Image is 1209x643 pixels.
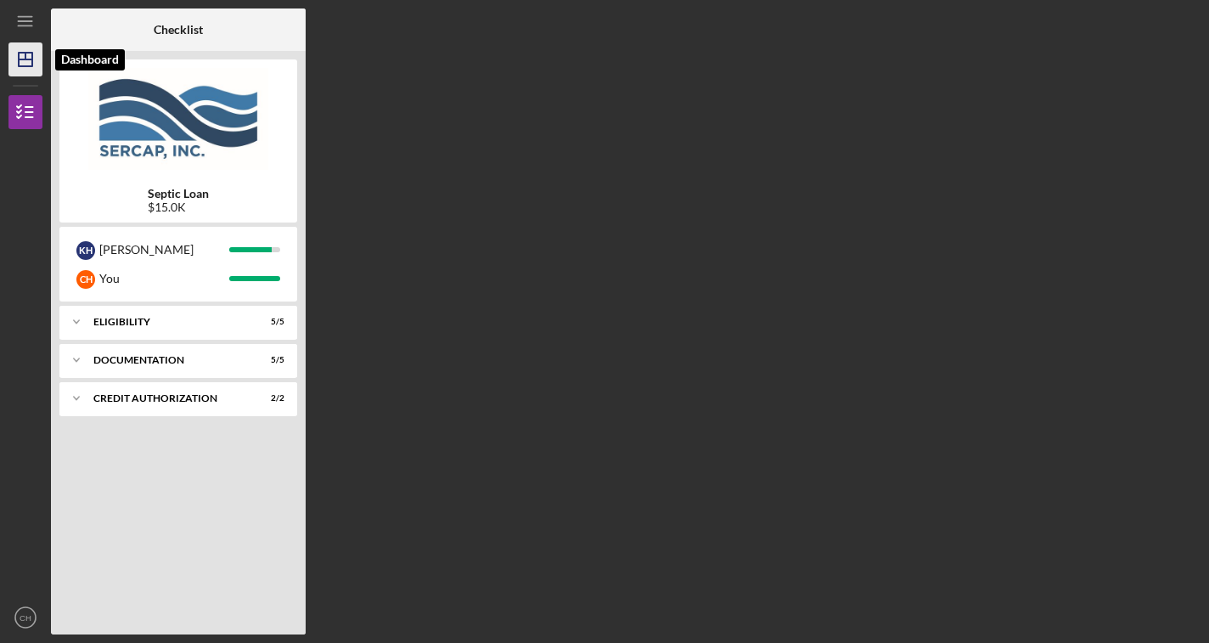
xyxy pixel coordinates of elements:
[59,68,297,170] img: Product logo
[93,393,242,403] div: CREDIT AUTHORIZATION
[76,241,95,260] div: K H
[99,235,229,264] div: [PERSON_NAME]
[148,187,209,200] b: Septic Loan
[254,355,284,365] div: 5 / 5
[148,200,209,214] div: $15.0K
[154,23,203,37] b: Checklist
[99,264,229,293] div: You
[254,317,284,327] div: 5 / 5
[254,393,284,403] div: 2 / 2
[20,613,31,623] text: CH
[93,317,242,327] div: Eligibility
[93,355,242,365] div: Documentation
[76,270,95,289] div: C H
[8,601,42,635] button: CH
